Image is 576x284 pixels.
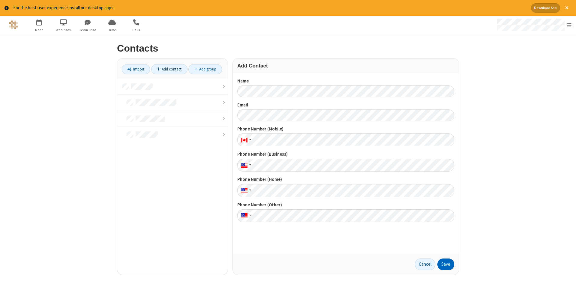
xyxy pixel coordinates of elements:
[117,43,459,54] h2: Contacts
[237,63,454,69] h3: Add Contact
[237,151,454,158] label: Phone Number (Business)
[237,133,253,146] div: Canada: + 1
[437,259,454,271] button: Save
[188,64,222,74] a: Add group
[562,3,571,13] button: Close alert
[237,159,253,172] div: United States: + 1
[237,184,253,197] div: United States: + 1
[237,78,454,85] label: Name
[76,27,99,33] span: Team Chat
[237,176,454,183] label: Phone Number (Home)
[237,102,454,109] label: Email
[125,27,148,33] span: Calls
[237,202,454,208] label: Phone Number (Other)
[9,20,18,29] img: QA Selenium DO NOT DELETE OR CHANGE
[237,126,454,133] label: Phone Number (Mobile)
[122,64,150,74] a: Import
[13,4,526,11] div: For the best user experience install our desktop apps.
[237,209,253,222] div: United States: + 1
[415,259,435,271] a: Cancel
[531,3,560,13] button: Download App
[101,27,123,33] span: Drive
[151,64,187,74] a: Add contact
[52,27,75,33] span: Webinars
[2,16,25,34] button: Logo
[28,27,50,33] span: Meet
[491,16,576,34] div: Open menu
